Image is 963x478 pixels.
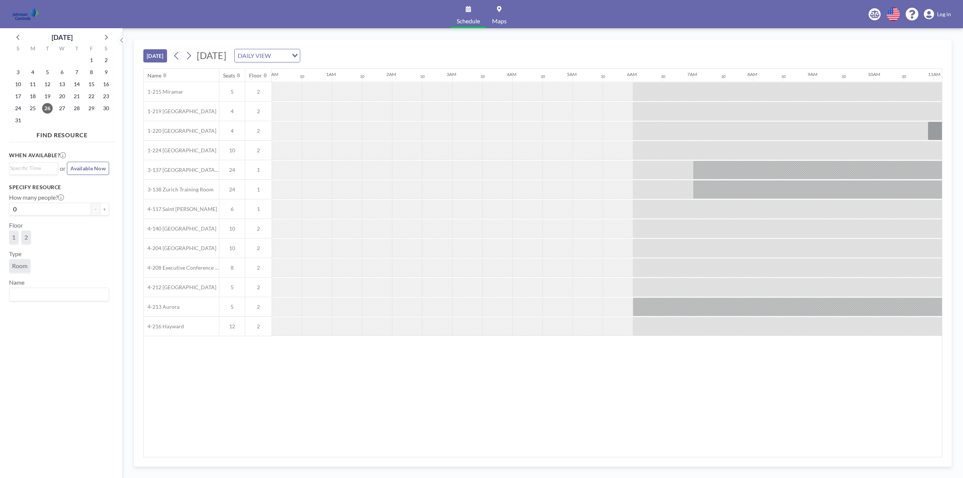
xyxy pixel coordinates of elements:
span: 24 [219,186,245,193]
span: Tuesday, August 19, 2025 [42,91,53,102]
span: Wednesday, August 20, 2025 [57,91,67,102]
div: 30 [841,74,846,79]
label: How many people? [9,194,64,201]
span: 2 [245,225,272,232]
span: Sunday, August 17, 2025 [13,91,23,102]
div: M [26,44,40,54]
span: 1-215 Miramar [144,88,183,95]
span: Available Now [70,165,106,171]
h3: Specify resource [9,184,109,191]
span: 1 [12,234,15,241]
span: Wednesday, August 13, 2025 [57,79,67,90]
span: 2 [245,303,272,310]
span: Friday, August 22, 2025 [86,91,97,102]
div: 1AM [326,71,336,77]
span: 12 [219,323,245,330]
span: 2 [245,284,272,291]
span: Monday, August 11, 2025 [27,79,38,90]
span: Sunday, August 24, 2025 [13,103,23,114]
span: Maps [492,18,507,24]
span: 1 [245,167,272,173]
div: 30 [480,74,485,79]
span: [DATE] [197,50,226,61]
button: Available Now [67,162,109,175]
span: 2 [245,147,272,154]
div: 30 [300,74,304,79]
label: Name [9,279,24,286]
span: 2 [245,108,272,115]
span: 8 [219,264,245,271]
span: 4-213 Aurora [144,303,179,310]
input: Search for option [273,51,287,61]
span: 4 [219,108,245,115]
span: 1 [245,186,272,193]
div: 4AM [507,71,516,77]
div: 30 [902,74,906,79]
div: 10AM [868,71,880,77]
div: 30 [360,74,365,79]
span: Friday, August 29, 2025 [86,103,97,114]
div: 30 [420,74,425,79]
span: 3-138 Zurich Training Room [144,186,214,193]
span: Tuesday, August 12, 2025 [42,79,53,90]
span: Monday, August 18, 2025 [27,91,38,102]
span: 10 [219,245,245,252]
span: 1 [245,206,272,212]
label: Type [9,250,21,258]
button: + [100,203,109,215]
span: Saturday, August 16, 2025 [101,79,111,90]
img: organization-logo [12,7,39,22]
span: Monday, August 25, 2025 [27,103,38,114]
span: or [60,165,65,172]
span: Thursday, August 28, 2025 [71,103,82,114]
span: 24 [219,167,245,173]
div: Floor [249,72,262,79]
div: 30 [541,74,545,79]
span: 4-140 [GEOGRAPHIC_DATA] [144,225,216,232]
div: 30 [661,74,665,79]
span: Wednesday, August 27, 2025 [57,103,67,114]
span: 4 [219,127,245,134]
span: 2 [245,88,272,95]
span: DAILY VIEW [236,51,272,61]
span: 6 [219,206,245,212]
div: 5AM [567,71,577,77]
div: S [99,44,113,54]
span: 4-117 Saint [PERSON_NAME] [144,206,217,212]
div: 30 [721,74,726,79]
span: Saturday, August 2, 2025 [101,55,111,65]
span: 4-204 [GEOGRAPHIC_DATA] [144,245,216,252]
button: - [91,203,100,215]
button: [DATE] [143,49,167,62]
div: 30 [601,74,605,79]
span: Friday, August 15, 2025 [86,79,97,90]
span: Thursday, August 7, 2025 [71,67,82,77]
span: 2 [245,323,272,330]
div: S [11,44,26,54]
div: Search for option [235,49,300,62]
span: Room [12,262,27,270]
input: Search for option [10,164,54,172]
span: 4-208 Executive Conference Room [144,264,219,271]
a: Log in [924,9,951,20]
div: 9AM [808,71,817,77]
input: Search for option [10,290,105,299]
div: 7AM [687,71,697,77]
div: 11AM [928,71,940,77]
span: Saturday, August 30, 2025 [101,103,111,114]
span: 4-212 [GEOGRAPHIC_DATA] [144,284,216,291]
div: Seats [223,72,235,79]
div: 12AM [266,71,278,77]
div: T [69,44,84,54]
span: Sunday, August 31, 2025 [13,115,23,126]
span: 4-216 Hayward [144,323,184,330]
div: 3AM [447,71,456,77]
span: 1-219 [GEOGRAPHIC_DATA] [144,108,216,115]
div: Search for option [9,288,109,301]
span: 5 [219,303,245,310]
span: Thursday, August 14, 2025 [71,79,82,90]
span: Friday, August 8, 2025 [86,67,97,77]
div: Name [147,72,161,79]
div: 30 [781,74,786,79]
div: Search for option [9,162,58,174]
